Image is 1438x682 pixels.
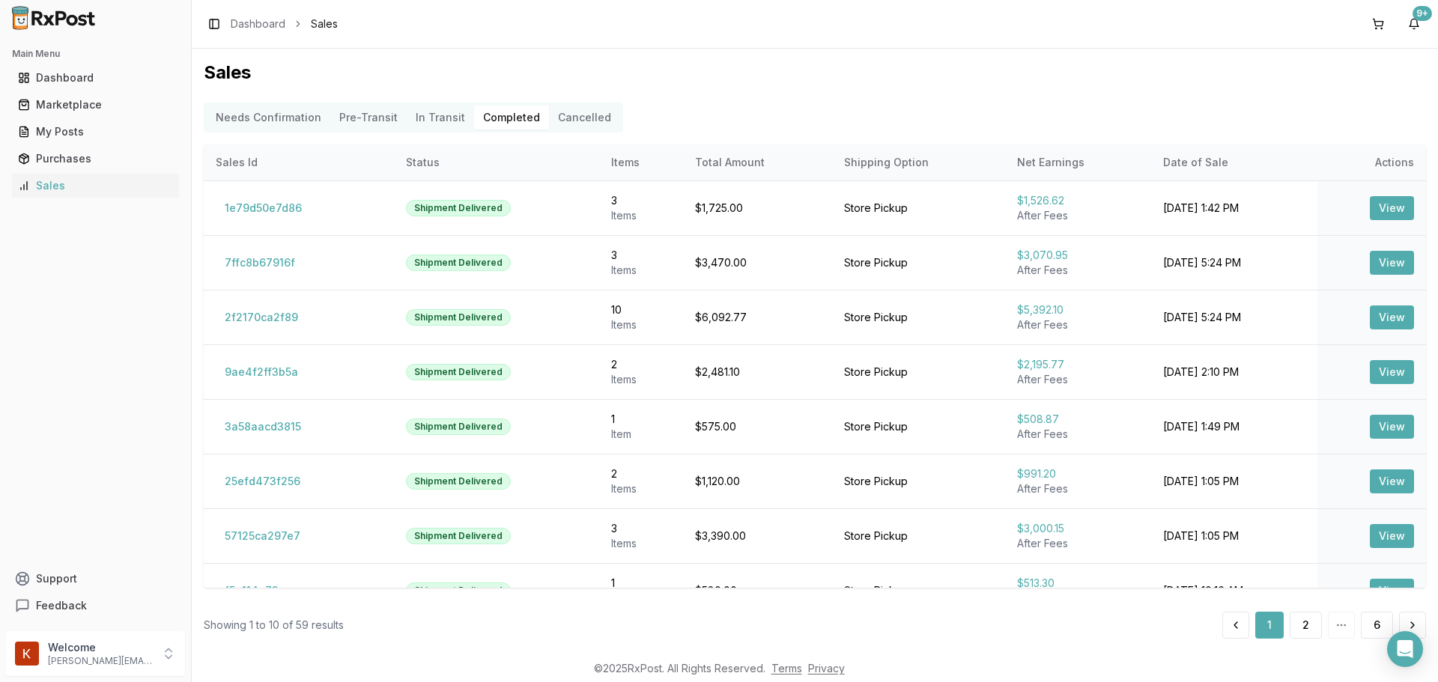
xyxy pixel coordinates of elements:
div: 10 [611,302,671,317]
div: Shipment Delivered [406,418,511,435]
div: Item s [611,372,671,387]
button: 7ffc8b67916f [216,251,304,275]
a: Dashboard [231,16,285,31]
p: [PERSON_NAME][EMAIL_ADDRESS][DOMAIN_NAME] [48,655,152,667]
button: Needs Confirmation [207,106,330,130]
div: [DATE] 5:24 PM [1163,310,1305,325]
button: 3a58aacd3815 [216,415,310,439]
th: Shipping Option [832,144,1005,180]
div: Store Pickup [844,474,993,489]
div: 3 [611,248,671,263]
div: Shipment Delivered [406,255,511,271]
div: Store Pickup [844,583,993,598]
button: View [1370,305,1414,329]
h1: Sales [204,61,1426,85]
div: My Posts [18,124,173,139]
button: In Transit [407,106,474,130]
button: 2 [1290,612,1322,639]
a: Terms [771,662,802,675]
button: 9ae4f2ff3b5a [216,360,307,384]
th: Sales Id [204,144,394,180]
div: Shipment Delivered [406,309,511,326]
div: $3,470.00 [695,255,820,270]
div: Item s [611,317,671,332]
div: Shipment Delivered [406,364,511,380]
button: 6 [1361,612,1393,639]
div: Item s [611,481,671,496]
button: View [1370,360,1414,384]
div: 3 [611,193,671,208]
div: Item s [611,263,671,278]
div: $6,092.77 [695,310,820,325]
div: 1 [611,412,671,427]
h2: Main Menu [12,48,179,60]
div: $1,725.00 [695,201,820,216]
div: Shipment Delivered [406,473,511,490]
button: f5e114a73eae [216,579,308,603]
div: $575.00 [695,419,820,434]
div: Sales [18,178,173,193]
div: After Fees [1017,263,1139,278]
div: $580.00 [695,583,820,598]
div: $3,390.00 [695,529,820,544]
div: Store Pickup [844,255,993,270]
div: After Fees [1017,372,1139,387]
button: 1 [1255,612,1284,639]
button: Purchases [6,147,185,171]
div: After Fees [1017,317,1139,332]
div: Item [611,427,671,442]
div: After Fees [1017,481,1139,496]
a: Purchases [12,145,179,172]
div: $2,195.77 [1017,357,1139,372]
div: [DATE] 5:24 PM [1163,255,1305,270]
div: $1,526.62 [1017,193,1139,208]
button: Feedback [6,592,185,619]
div: Shipment Delivered [406,528,511,544]
th: Date of Sale [1151,144,1317,180]
button: Pre-Transit [330,106,407,130]
nav: breadcrumb [231,16,338,31]
button: 25efd473f256 [216,469,309,493]
button: 1e79d50e7d86 [216,196,311,220]
div: Showing 1 to 10 of 59 results [204,618,344,633]
button: My Posts [6,120,185,144]
div: [DATE] 1:42 PM [1163,201,1305,216]
div: [DATE] 10:16 AM [1163,583,1305,598]
div: 2 [611,466,671,481]
button: View [1370,524,1414,548]
div: $513.30 [1017,576,1139,591]
button: View [1370,579,1414,603]
div: [DATE] 1:05 PM [1163,474,1305,489]
button: 57125ca297e7 [216,524,309,548]
button: Sales [6,174,185,198]
button: Dashboard [6,66,185,90]
a: Sales [12,172,179,199]
th: Status [394,144,599,180]
div: [DATE] 1:05 PM [1163,529,1305,544]
button: Cancelled [549,106,620,130]
th: Net Earnings [1005,144,1151,180]
div: Store Pickup [844,310,993,325]
div: Store Pickup [844,419,993,434]
div: Purchases [18,151,173,166]
a: Privacy [808,662,845,675]
div: $3,070.95 [1017,248,1139,263]
img: User avatar [15,642,39,666]
span: Feedback [36,598,87,613]
div: Store Pickup [844,529,993,544]
div: 9+ [1413,6,1432,21]
th: Items [599,144,683,180]
div: Dashboard [18,70,173,85]
span: Sales [311,16,338,31]
button: Marketplace [6,93,185,117]
a: Marketplace [12,91,179,118]
div: After Fees [1017,208,1139,223]
div: Shipment Delivered [406,200,511,216]
button: View [1370,415,1414,439]
div: Store Pickup [844,365,993,380]
button: Support [6,565,185,592]
button: 9+ [1402,12,1426,36]
div: After Fees [1017,427,1139,442]
div: After Fees [1017,536,1139,551]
